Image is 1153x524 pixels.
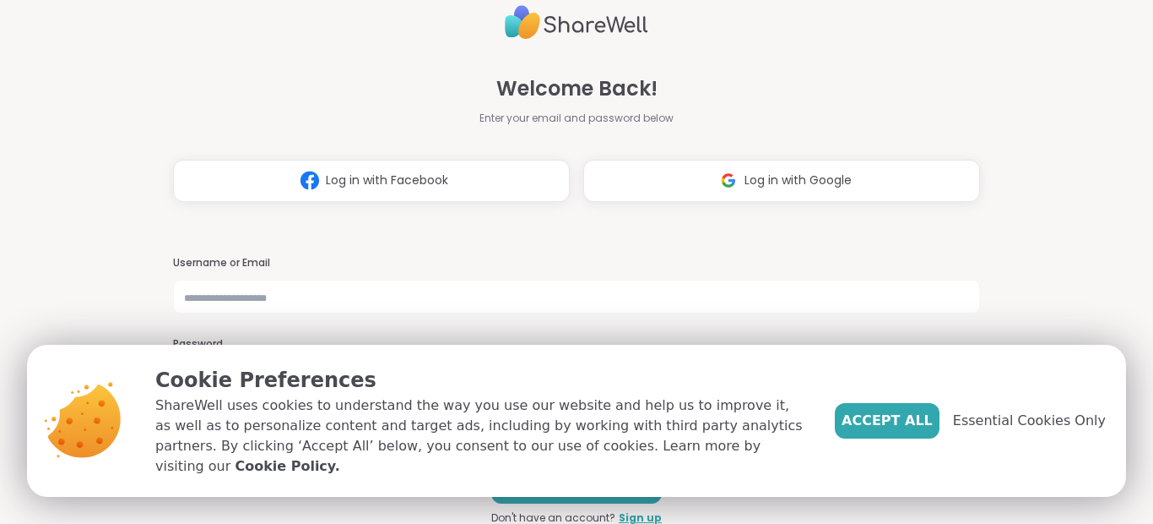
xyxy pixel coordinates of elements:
p: ShareWell uses cookies to understand the way you use our website and help us to improve it, as we... [155,396,808,477]
img: ShareWell Logomark [294,165,326,196]
img: ShareWell Logomark [712,165,744,196]
span: Essential Cookies Only [953,411,1106,431]
h3: Username or Email [173,256,980,270]
span: Log in with Facebook [326,172,448,189]
span: Log in with Google [744,172,852,189]
p: Cookie Preferences [155,365,808,396]
button: Log in with Google [583,160,980,202]
span: Enter your email and password below [479,111,674,126]
span: Accept All [842,411,933,431]
button: Log in with Facebook [173,160,570,202]
button: Accept All [835,403,939,439]
span: Welcome Back! [496,74,658,104]
h3: Password [173,337,980,352]
a: Cookie Policy. [235,456,339,477]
